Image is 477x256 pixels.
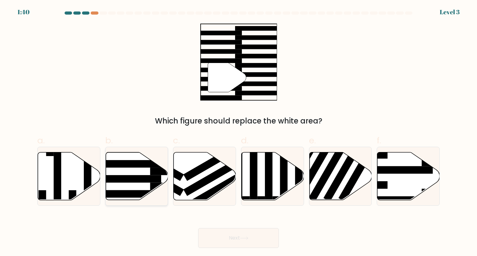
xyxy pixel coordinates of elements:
span: f. [377,134,381,146]
span: c. [173,134,180,146]
span: a. [37,134,45,146]
div: 1:40 [17,7,30,17]
button: Next [198,228,279,248]
g: " [208,63,246,92]
div: Level 3 [440,7,460,17]
span: d. [241,134,248,146]
div: Which figure should replace the white area? [41,115,436,127]
span: e. [309,134,316,146]
span: b. [105,134,113,146]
